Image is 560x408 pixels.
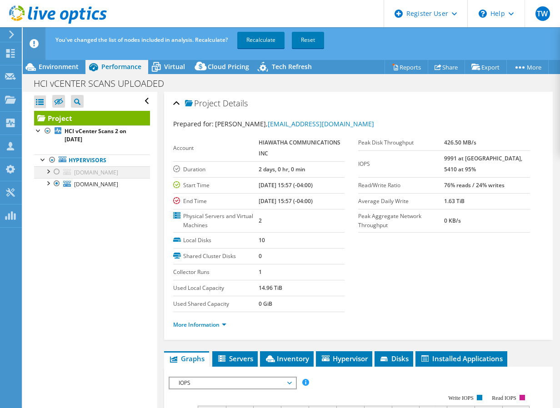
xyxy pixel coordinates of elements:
span: Cloud Pricing [208,62,249,71]
a: More Information [173,321,226,328]
a: Project [34,111,150,125]
label: Average Daily Write [358,197,444,206]
a: [EMAIL_ADDRESS][DOMAIN_NAME] [268,119,374,128]
label: End Time [173,197,259,206]
b: HCI vCenter Scans 2 on [DATE] [65,127,126,143]
a: Share [428,60,465,74]
span: [DOMAIN_NAME] [74,180,118,188]
text: Write IOPS [448,395,474,401]
span: Graphs [169,354,205,363]
a: More [506,60,549,74]
text: Read IOPS [492,395,516,401]
span: Environment [39,62,79,71]
b: 0 GiB [259,300,272,308]
a: [DOMAIN_NAME] [34,178,150,190]
label: Peak Aggregate Network Throughput [358,212,444,230]
span: IOPS [174,378,291,388]
span: TW [535,6,550,21]
a: Hypervisors [34,154,150,166]
label: Read/Write Ratio [358,181,444,190]
label: Used Local Capacity [173,284,259,293]
b: HIAWATHA COMMUNICATIONS INC [259,139,340,157]
b: 1 [259,268,262,276]
span: You've changed the list of nodes included in analysis. Recalculate? [55,36,228,44]
b: 0 KB/s [444,217,461,224]
b: 9991 at [GEOGRAPHIC_DATA], 5410 at 95% [444,154,522,173]
label: Used Shared Capacity [173,299,259,308]
b: 0 [259,252,262,260]
label: IOPS [358,159,444,169]
span: [DOMAIN_NAME] [74,169,118,176]
span: Project [185,99,220,108]
b: 14.96 TiB [259,284,282,292]
span: Disks [379,354,409,363]
svg: \n [479,10,487,18]
label: Peak Disk Throughput [358,138,444,147]
a: Recalculate [237,32,285,48]
span: Details [223,98,248,109]
a: [DOMAIN_NAME] [34,166,150,178]
span: Servers [217,354,253,363]
span: [PERSON_NAME], [215,119,374,128]
label: Physical Servers and Virtual Machines [173,212,259,230]
b: [DATE] 15:57 (-04:00) [259,197,313,205]
a: Reset [292,32,324,48]
label: Account [173,144,259,153]
b: 1.63 TiB [444,197,465,205]
label: Collector Runs [173,268,259,277]
b: 10 [259,236,265,244]
b: 2 [259,217,262,224]
b: 426.50 MB/s [444,139,476,146]
b: [DATE] 15:57 (-04:00) [259,181,313,189]
a: Reports [385,60,428,74]
a: Export [465,60,507,74]
span: Installed Applications [420,354,503,363]
b: 2 days, 0 hr, 0 min [259,165,305,173]
span: Virtual [164,62,185,71]
span: Inventory [265,354,309,363]
label: Shared Cluster Disks [173,252,259,261]
label: Prepared for: [173,119,214,128]
span: Hypervisor [320,354,368,363]
label: Local Disks [173,236,259,245]
label: Start Time [173,181,259,190]
h1: HCI vCENTER SCANS UPLOADED [30,79,178,89]
label: Duration [173,165,259,174]
span: Performance [101,62,141,71]
b: 76% reads / 24% writes [444,181,505,189]
a: HCI vCenter Scans 2 on [DATE] [34,125,150,145]
span: Tech Refresh [272,62,312,71]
